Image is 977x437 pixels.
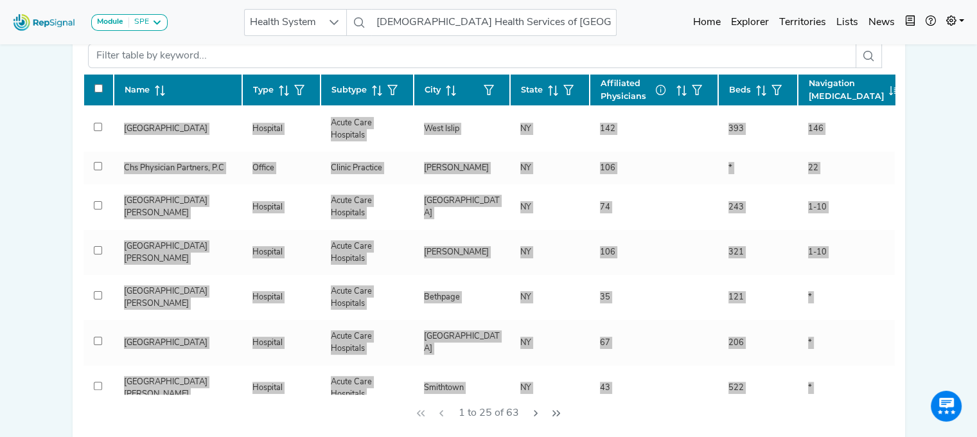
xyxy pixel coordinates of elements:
[601,77,671,102] span: Affiliated Physicians
[592,337,618,349] div: 67
[245,337,290,349] div: Hospital
[416,330,507,355] div: [GEOGRAPHIC_DATA]
[323,285,411,310] div: Acute Care Hospitals
[863,10,900,35] a: News
[416,382,471,394] div: Smithtown
[809,77,884,102] span: Navigation [MEDICAL_DATA]
[513,337,539,349] div: NY
[592,162,623,174] div: 106
[253,84,274,96] span: Type
[425,84,441,96] span: City
[513,246,539,258] div: NY
[592,291,618,303] div: 35
[774,10,831,35] a: Territories
[513,162,539,174] div: NY
[245,123,290,135] div: Hospital
[721,337,752,349] div: 206
[124,287,207,308] a: [GEOGRAPHIC_DATA][PERSON_NAME]
[124,197,207,217] a: [GEOGRAPHIC_DATA][PERSON_NAME]
[124,242,207,263] a: [GEOGRAPHIC_DATA][PERSON_NAME]
[371,9,617,36] input: Search a health system
[416,246,497,258] div: [PERSON_NAME]
[726,10,774,35] a: Explorer
[416,123,467,135] div: West Islip
[513,201,539,213] div: NY
[521,84,543,96] span: State
[323,376,411,400] div: Acute Care Hospitals
[416,162,497,174] div: [PERSON_NAME]
[513,382,539,394] div: NY
[592,201,618,213] div: 74
[323,162,390,174] div: Clinic Practice
[323,330,411,355] div: Acute Care Hospitals
[124,125,207,133] a: [GEOGRAPHIC_DATA]
[800,246,834,258] div: 1-10
[721,123,752,135] div: 393
[592,123,623,135] div: 142
[513,123,539,135] div: NY
[800,162,826,174] div: 22
[453,401,524,425] span: 1 to 25 of 63
[97,18,123,26] strong: Module
[129,17,149,28] div: SPE
[729,84,751,96] span: Beds
[323,195,411,219] div: Acute Care Hospitals
[525,401,546,425] button: Next Page
[416,291,468,303] div: Bethpage
[721,291,752,303] div: 121
[245,201,290,213] div: Hospital
[900,10,920,35] button: Intel Book
[800,123,831,135] div: 146
[721,246,752,258] div: 321
[91,14,168,31] button: ModuleSPE
[245,162,282,174] div: Office
[546,401,567,425] button: Last Page
[124,339,207,347] a: [GEOGRAPHIC_DATA]
[245,246,290,258] div: Hospital
[592,382,618,394] div: 43
[592,246,623,258] div: 106
[125,84,150,96] span: Name
[831,10,863,35] a: Lists
[513,291,539,303] div: NY
[721,201,752,213] div: 243
[800,201,834,213] div: 1-10
[124,164,224,172] a: Chs Physician Partners, P.C
[331,84,367,96] span: Subtype
[88,44,856,68] input: Filter table by keyword...
[245,291,290,303] div: Hospital
[323,240,411,265] div: Acute Care Hospitals
[245,10,322,35] span: Health System
[245,382,290,394] div: Hospital
[323,117,411,141] div: Acute Care Hospitals
[416,195,507,219] div: [GEOGRAPHIC_DATA]
[721,382,752,394] div: 522
[124,378,207,398] a: [GEOGRAPHIC_DATA][PERSON_NAME]
[688,10,726,35] a: Home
